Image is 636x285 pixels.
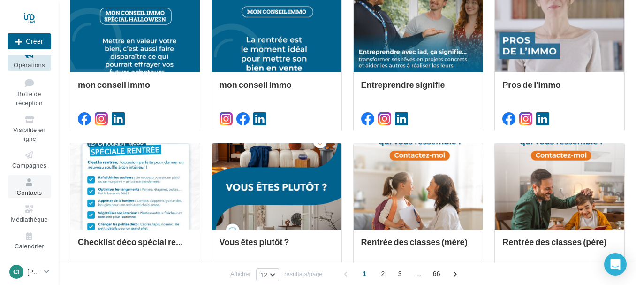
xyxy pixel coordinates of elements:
span: 2 [376,266,391,281]
span: résultats/page [284,270,323,278]
a: Médiathèque [8,202,51,225]
p: [PERSON_NAME] [27,267,40,277]
span: Calendrier [15,243,44,250]
div: mon conseil immo [78,80,192,99]
span: 12 [260,271,267,278]
span: Campagnes [12,162,46,169]
span: 66 [429,266,444,281]
div: Open Intercom Messenger [604,253,627,276]
div: mon conseil immo [220,80,334,99]
div: Vous êtes plutôt ? [220,237,334,256]
div: Checklist déco spécial rentrée [78,237,192,256]
div: Nouvelle campagne [8,33,51,49]
a: Campagnes [8,148,51,171]
span: 1 [357,266,372,281]
span: ... [411,266,426,281]
a: Opérations [8,47,51,70]
span: 3 [393,266,408,281]
button: 12 [256,268,279,281]
a: Boîte de réception [8,75,51,109]
a: Contacts [8,175,51,198]
button: Créer [8,33,51,49]
span: Médiathèque [11,216,48,223]
span: Afficher [230,270,251,278]
a: Visibilité en ligne [8,112,51,144]
a: Calendrier [8,229,51,252]
div: Rentrée des classes (père) [502,237,617,256]
div: Entreprendre signifie [361,80,476,99]
span: Contacts [17,189,42,196]
span: CI [13,267,20,277]
div: Rentrée des classes (mère) [361,237,476,256]
span: Boîte de réception [16,90,42,107]
div: Pros de l'immo [502,80,617,99]
span: Opérations [14,61,45,69]
a: CI [PERSON_NAME] [8,263,51,281]
span: Visibilité en ligne [13,126,45,142]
